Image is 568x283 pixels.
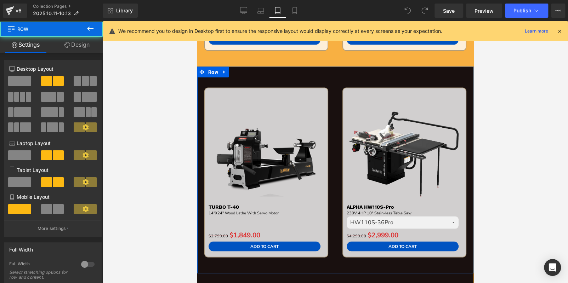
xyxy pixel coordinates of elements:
a: Collection Pages [33,4,103,9]
p: Mobile Layout [9,193,96,201]
a: Design [51,37,103,53]
div: Full Width [9,261,74,268]
div: Full Width [9,243,33,253]
span: Preview [475,7,494,15]
a: Learn more [522,27,551,35]
span: Row [7,21,78,37]
a: Preview [466,4,502,18]
span: Save [443,7,455,15]
p: Tablet Layout [9,166,96,174]
a: v6 [3,4,27,18]
iframe: To enrich screen reader interactions, please activate Accessibility in Grammarly extension settings [197,21,473,283]
p: Desktop Layout [9,65,96,73]
p: Laptop Layout [9,139,96,147]
a: Mobile [286,4,303,18]
button: More [551,4,565,18]
div: Open Intercom Messenger [544,259,561,276]
p: We recommend you to design in Desktop first to ensure the responsive layout would display correct... [118,27,442,35]
a: Laptop [252,4,269,18]
span: Publish [513,8,531,13]
div: v6 [14,6,23,15]
span: Library [116,7,133,14]
div: Select stretching options for row and content. [9,270,73,280]
button: Redo [418,4,432,18]
a: New Library [103,4,138,18]
button: Publish [505,4,548,18]
a: Tablet [269,4,286,18]
span: 2025.10.11-10.13 [33,11,71,16]
button: More settings [4,220,101,237]
button: Undo [401,4,415,18]
p: More settings [38,225,66,232]
a: Desktop [235,4,252,18]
